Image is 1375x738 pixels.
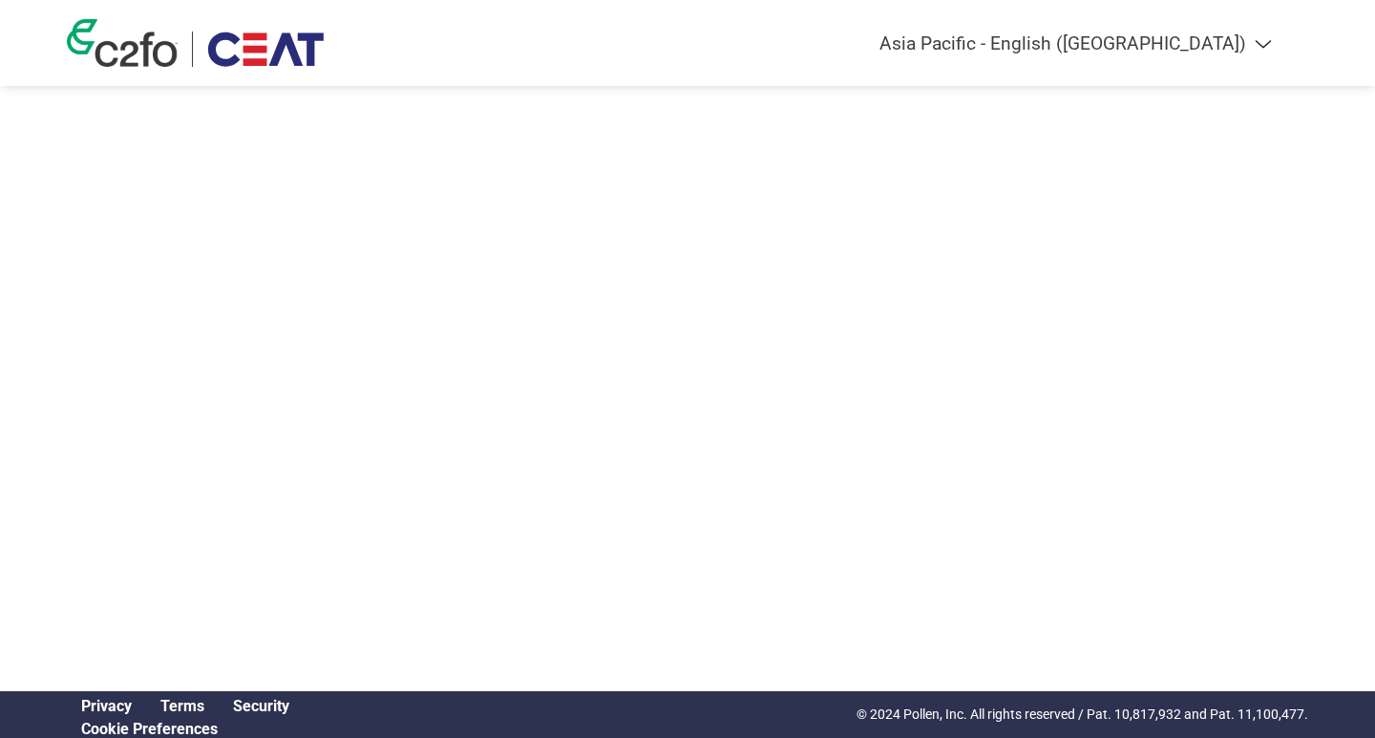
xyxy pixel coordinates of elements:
[81,720,218,738] a: Cookie Preferences, opens a dedicated popup modal window
[857,705,1308,725] p: © 2024 Pollen, Inc. All rights reserved / Pat. 10,817,932 and Pat. 11,100,477.
[67,720,304,738] div: Open Cookie Preferences Modal
[81,697,132,715] a: Privacy
[160,697,204,715] a: Terms
[233,697,289,715] a: Security
[67,19,178,67] img: c2fo logo
[207,32,324,67] img: Ceat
